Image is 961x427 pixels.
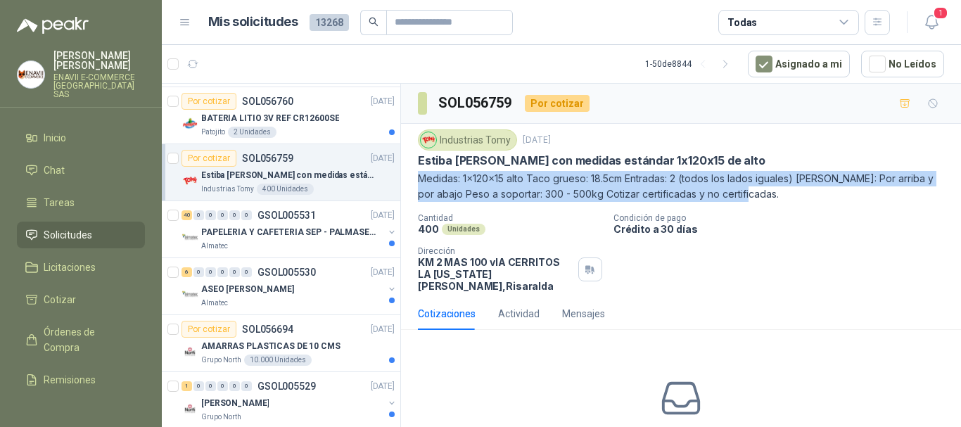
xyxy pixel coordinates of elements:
a: Por cotizarSOL056759[DATE] Company LogoEstiba [PERSON_NAME] con medidas estándar 1x120x15 de alto... [162,144,400,201]
div: 0 [241,210,252,220]
p: KM 2 MAS 100 vIA CERRITOS LA [US_STATE] [PERSON_NAME] , Risaralda [418,256,573,292]
p: [DATE] [371,209,395,222]
img: Company Logo [18,61,44,88]
div: 40 [182,210,192,220]
p: Industrias Tomy [201,184,254,195]
div: Por cotizar [525,95,590,112]
a: Inicio [17,125,145,151]
div: 0 [205,381,216,391]
div: 0 [205,267,216,277]
span: 1 [933,6,948,20]
span: Inicio [44,130,66,146]
p: Grupo North [201,412,241,423]
p: Almatec [201,298,228,309]
div: 0 [217,210,228,220]
a: Cotizar [17,286,145,313]
div: Por cotizar [182,150,236,167]
div: 10.000 Unidades [244,355,312,366]
h3: SOL056759 [438,92,514,114]
div: Industrias Tomy [418,129,517,151]
a: 40 0 0 0 0 0 GSOL005531[DATE] Company LogoPAPELERIA Y CAFETERIA SEP - PALMASECAAlmatec [182,207,397,252]
p: PAPELERIA Y CAFETERIA SEP - PALMASECA [201,226,376,239]
a: 6 0 0 0 0 0 GSOL005530[DATE] Company LogoASEO [PERSON_NAME]Almatec [182,264,397,309]
span: Chat [44,162,65,178]
div: Todas [727,15,757,30]
div: 0 [193,210,204,220]
a: Licitaciones [17,254,145,281]
p: SOL056694 [242,324,293,334]
p: [DATE] [371,380,395,393]
p: Estiba [PERSON_NAME] con medidas estándar 1x120x15 de alto [201,169,376,182]
span: Solicitudes [44,227,92,243]
p: Estiba [PERSON_NAME] con medidas estándar 1x120x15 de alto [418,153,765,168]
a: Solicitudes [17,222,145,248]
span: Tareas [44,195,75,210]
p: 400 [418,223,439,235]
p: [DATE] [371,266,395,279]
p: [PERSON_NAME] [PERSON_NAME] [53,51,145,70]
div: 0 [205,210,216,220]
div: Por cotizar [182,93,236,110]
p: GSOL005529 [257,381,316,391]
p: Crédito a 30 días [613,223,955,235]
p: Patojito [201,127,225,138]
div: 400 Unidades [257,184,314,195]
p: Almatec [201,241,228,252]
p: ENAVII E-COMMERCE [GEOGRAPHIC_DATA] SAS [53,73,145,98]
div: Por cotizar [182,321,236,338]
div: 0 [217,267,228,277]
span: Licitaciones [44,260,96,275]
div: 6 [182,267,192,277]
a: Órdenes de Compra [17,319,145,361]
a: Por cotizarSOL056694[DATE] Company LogoAMARRAS PLASTICAS DE 10 CMSGrupo North10.000 Unidades [162,315,400,372]
img: Company Logo [182,229,198,246]
img: Company Logo [182,400,198,417]
span: Órdenes de Compra [44,324,132,355]
p: AMARRAS PLASTICAS DE 10 CMS [201,340,341,353]
a: Remisiones [17,367,145,393]
p: [DATE] [371,95,395,108]
button: Asignado a mi [748,51,850,77]
span: Remisiones [44,372,96,388]
p: [PERSON_NAME] [201,397,269,410]
div: Mensajes [562,306,605,321]
button: No Leídos [861,51,944,77]
p: Medidas: 1x120x15 alto Taco grueso: 18.5cm Entradas: 2 (todos los lados iguales) [PERSON_NAME]: P... [418,171,944,202]
button: 1 [919,10,944,35]
p: BATERIA LITIO 3V REF CR12600SE [201,112,339,125]
div: 2 Unidades [228,127,276,138]
span: Cotizar [44,292,76,307]
p: SOL056759 [242,153,293,163]
p: ASEO [PERSON_NAME] [201,283,294,296]
img: Company Logo [182,115,198,132]
p: [DATE] [371,152,395,165]
img: Company Logo [182,343,198,360]
a: Por cotizarSOL056760[DATE] Company LogoBATERIA LITIO 3V REF CR12600SEPatojito2 Unidades [162,87,400,144]
div: 0 [241,381,252,391]
div: Cotizaciones [418,306,476,321]
div: 0 [229,381,240,391]
p: Condición de pago [613,213,955,223]
div: 0 [193,381,204,391]
div: Actividad [498,306,540,321]
div: 0 [193,267,204,277]
div: Unidades [442,224,485,235]
div: 0 [229,267,240,277]
div: 0 [229,210,240,220]
a: Chat [17,157,145,184]
p: Dirección [418,246,573,256]
a: 1 0 0 0 0 0 GSOL005529[DATE] Company Logo[PERSON_NAME]Grupo North [182,378,397,423]
img: Company Logo [421,132,436,148]
div: 1 - 50 de 8844 [645,53,737,75]
h1: Mis solicitudes [208,12,298,32]
img: Company Logo [182,286,198,303]
p: [DATE] [523,134,551,147]
p: GSOL005530 [257,267,316,277]
span: 13268 [310,14,349,31]
img: Company Logo [182,172,198,189]
a: Tareas [17,189,145,216]
div: 1 [182,381,192,391]
p: Grupo North [201,355,241,366]
div: 0 [217,381,228,391]
div: 0 [241,267,252,277]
